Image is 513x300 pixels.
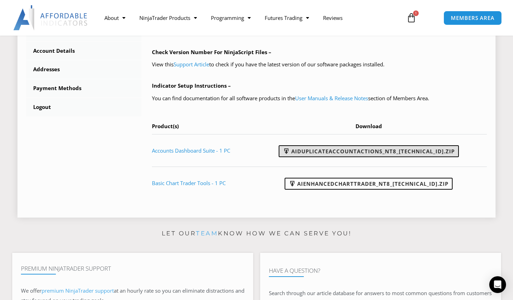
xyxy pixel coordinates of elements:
a: User Manuals & Release Notes [295,95,368,102]
a: Futures Trading [258,10,316,26]
a: premium NinjaTrader support [42,287,114,294]
h4: Premium NinjaTrader Support [21,265,244,272]
a: Reviews [316,10,350,26]
a: Payment Methods [26,79,141,97]
span: We offer [21,287,42,294]
a: About [97,10,132,26]
nav: Menu [97,10,400,26]
a: Accounts Dashboard Suite - 1 PC [152,147,230,154]
h4: Have A Question? [269,267,492,274]
p: View this to check if you have the latest version of our software packages installed. [152,60,487,69]
a: Support Article [174,61,209,68]
a: Logout [26,98,141,116]
span: Download [356,123,382,130]
span: Product(s) [152,123,179,130]
a: AIEnhancedChartTrader_NT8_[TECHNICAL_ID].zip [285,178,453,190]
p: Let our know how we can serve you! [12,228,501,239]
div: Open Intercom Messenger [489,276,506,293]
a: NinjaTrader Products [132,10,204,26]
span: MEMBERS AREA [451,15,494,21]
img: LogoAI | Affordable Indicators – NinjaTrader [13,5,88,30]
p: You can find documentation for all software products in the section of Members Area. [152,94,487,103]
a: Programming [204,10,258,26]
a: 1 [396,8,427,28]
span: 1 [413,10,419,16]
a: AIDuplicateAccountActions_NT8_[TECHNICAL_ID].zip [279,145,459,157]
a: team [196,230,218,237]
b: Check Version Number For NinjaScript Files – [152,49,271,56]
a: Account Details [26,42,141,60]
a: Basic Chart Trader Tools - 1 PC [152,180,226,186]
a: MEMBERS AREA [444,11,502,25]
a: Addresses [26,60,141,79]
b: Indicator Setup Instructions – [152,82,231,89]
